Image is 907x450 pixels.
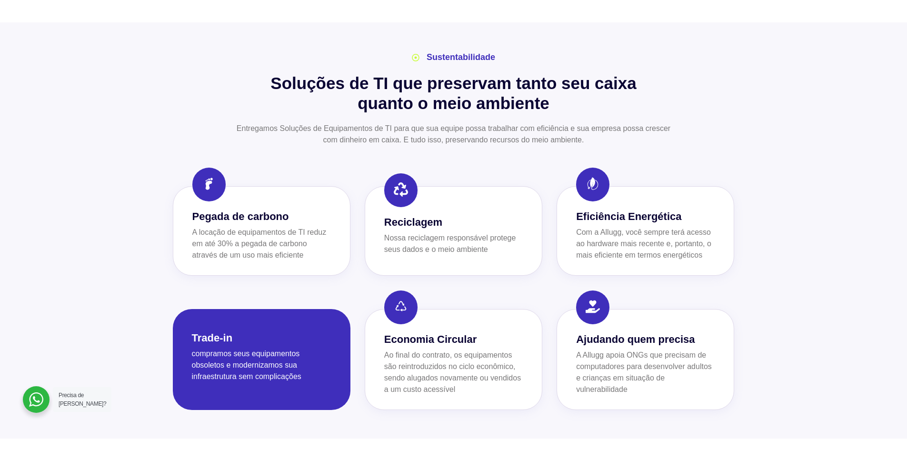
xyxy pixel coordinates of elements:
[576,331,715,347] h3: Ajudando quem precisa
[173,73,735,113] h2: Soluções de TI que preservam tanto seu caixa quanto o meio ambiente
[192,227,331,261] p: A locação de equipamentos de TI reduz em até 30% a pegada de carbono através de um uso mais efici...
[576,350,715,395] p: A Allugg apoia ONGs que precisam de computadores para desenvolver adultos e crianças em situação ...
[384,350,523,395] p: Ao final do contrato, os equipamentos são reintroduzidos no ciclo econômico, sendo alugados novam...
[192,332,233,344] h2: Trade-in
[59,392,106,407] span: Precisa de [PERSON_NAME]?
[384,232,523,255] p: Nossa reciclagem responsável protege seus dados e o meio ambiente
[192,348,331,382] p: compramos seus equipamentos obsoletos e modernizamos sua infraestrutura sem complicações
[859,404,907,450] div: Widget de chat
[576,209,715,224] h3: Eficiência Energética
[229,123,678,146] p: Entregamos Soluções de Equipamentos de TI para que sua equipe possa trabalhar com eficiência e su...
[384,214,523,230] h3: Reciclagem
[859,404,907,450] iframe: Chat Widget
[576,227,715,261] p: Com a Allugg, você sempre terá acesso ao hardware mais recente e, portanto, o mais eficiente em t...
[192,209,331,224] h3: Pegada de carbono
[424,51,495,64] span: Sustentabilidade
[384,331,523,347] h3: Economia Circular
